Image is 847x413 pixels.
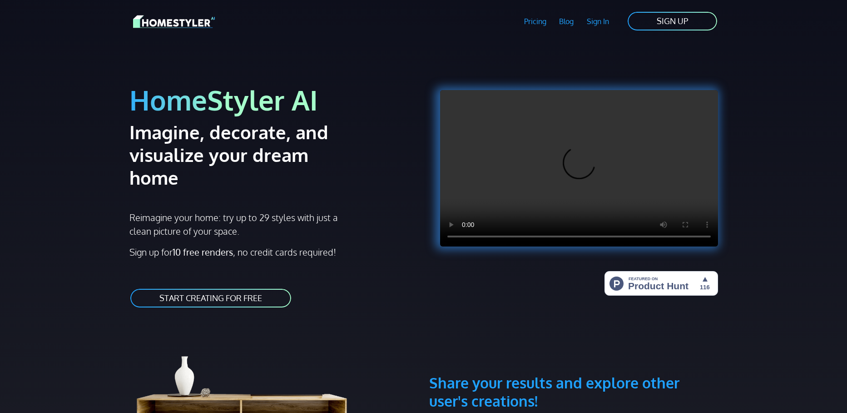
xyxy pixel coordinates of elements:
h2: Imagine, decorate, and visualize your dream home [129,121,361,189]
a: Blog [553,11,580,32]
h1: HomeStyler AI [129,83,418,117]
a: Sign In [580,11,616,32]
p: Reimagine your home: try up to 29 styles with just a clean picture of your space. [129,211,346,238]
a: START CREATING FOR FREE [129,288,292,308]
img: HomeStyler AI - Interior Design Made Easy: One Click to Your Dream Home | Product Hunt [604,271,718,296]
img: HomeStyler AI logo [133,14,215,30]
strong: 10 free renders [173,246,233,258]
a: Pricing [517,11,553,32]
a: SIGN UP [627,11,718,31]
h3: Share your results and explore other user's creations! [429,330,718,410]
p: Sign up for , no credit cards required! [129,245,418,259]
